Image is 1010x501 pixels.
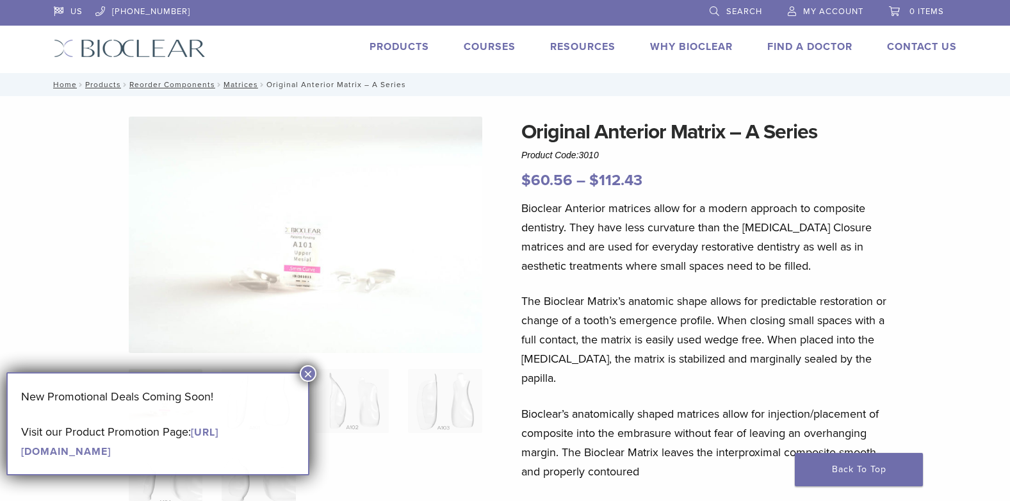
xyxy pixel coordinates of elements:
[650,40,733,53] a: Why Bioclear
[767,40,852,53] a: Find A Doctor
[464,40,516,53] a: Courses
[85,80,121,89] a: Products
[54,39,206,58] img: Bioclear
[795,453,923,486] a: Back To Top
[909,6,944,17] span: 0 items
[521,171,573,190] bdi: 60.56
[521,404,898,481] p: Bioclear’s anatomically shaped matrices allow for injection/placement of composite into the embra...
[44,73,966,96] nav: Original Anterior Matrix – A Series
[408,369,482,433] img: Original Anterior Matrix - A Series - Image 4
[21,387,295,406] p: New Promotional Deals Coming Soon!
[129,80,215,89] a: Reorder Components
[521,171,531,190] span: $
[224,80,258,89] a: Matrices
[121,81,129,88] span: /
[521,150,599,160] span: Product Code:
[576,171,585,190] span: –
[370,40,429,53] a: Products
[887,40,957,53] a: Contact Us
[315,369,389,433] img: Original Anterior Matrix - A Series - Image 3
[589,171,599,190] span: $
[129,117,482,353] img: Anterior Original A Series Matrices
[258,81,266,88] span: /
[521,117,898,147] h1: Original Anterior Matrix – A Series
[77,81,85,88] span: /
[222,369,295,433] img: Original Anterior Matrix - A Series - Image 2
[300,365,316,382] button: Close
[726,6,762,17] span: Search
[21,422,295,461] p: Visit our Product Promotion Page:
[803,6,863,17] span: My Account
[521,199,898,275] p: Bioclear Anterior matrices allow for a modern approach to composite dentistry. They have less cur...
[129,369,202,433] img: Anterior-Original-A-Series-Matrices-324x324.jpg
[49,80,77,89] a: Home
[579,150,599,160] span: 3010
[589,171,642,190] bdi: 112.43
[215,81,224,88] span: /
[521,292,898,388] p: The Bioclear Matrix’s anatomic shape allows for predictable restoration or change of a tooth’s em...
[550,40,615,53] a: Resources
